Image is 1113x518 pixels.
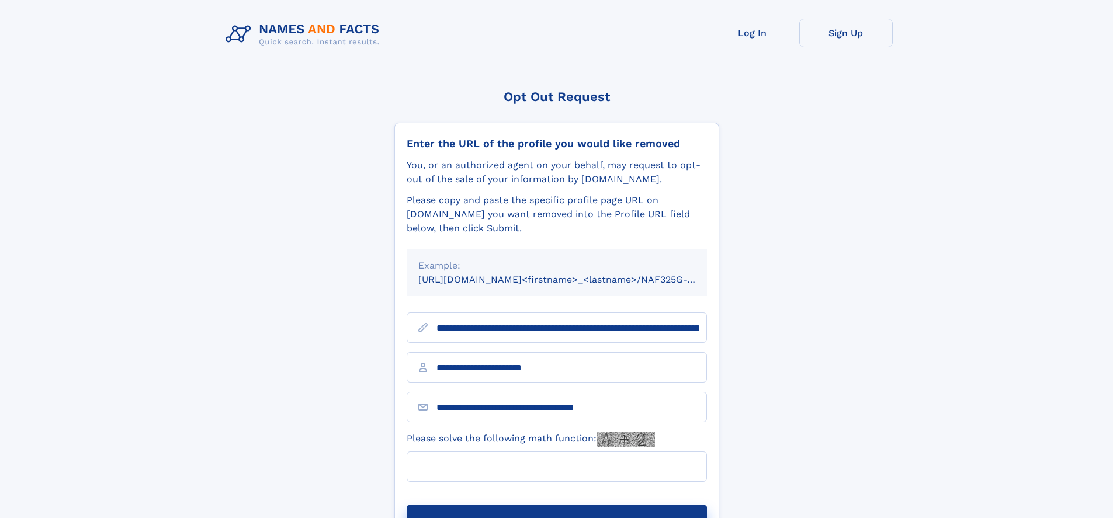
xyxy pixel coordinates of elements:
img: Logo Names and Facts [221,19,389,50]
div: Please copy and paste the specific profile page URL on [DOMAIN_NAME] you want removed into the Pr... [407,193,707,235]
small: [URL][DOMAIN_NAME]<firstname>_<lastname>/NAF325G-xxxxxxxx [418,274,729,285]
div: You, or an authorized agent on your behalf, may request to opt-out of the sale of your informatio... [407,158,707,186]
div: Example: [418,259,695,273]
a: Log In [706,19,799,47]
label: Please solve the following math function: [407,432,655,447]
div: Opt Out Request [394,89,719,104]
div: Enter the URL of the profile you would like removed [407,137,707,150]
a: Sign Up [799,19,893,47]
